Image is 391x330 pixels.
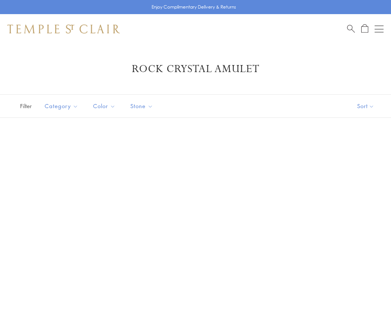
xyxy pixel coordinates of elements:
[19,62,372,76] h1: Rock Crystal Amulet
[7,25,120,33] img: Temple St. Clair
[89,101,121,111] span: Color
[41,101,84,111] span: Category
[340,95,391,117] button: Show sort by
[361,24,368,33] a: Open Shopping Bag
[375,25,384,33] button: Open navigation
[127,101,159,111] span: Stone
[88,98,121,114] button: Color
[347,24,355,33] a: Search
[125,98,159,114] button: Stone
[39,98,84,114] button: Category
[152,3,236,11] p: Enjoy Complimentary Delivery & Returns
